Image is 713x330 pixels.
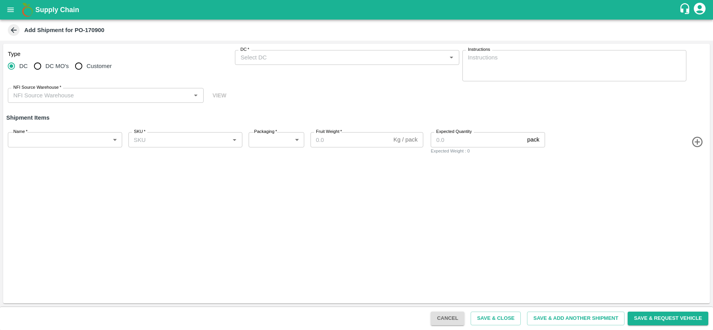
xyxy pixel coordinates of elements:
[431,312,464,325] button: Cancel
[87,62,112,70] span: Customer
[24,27,105,33] b: Add Shipment for PO-170900
[45,62,69,70] span: DC MO's
[13,84,61,91] label: NFI Source Warehouse
[431,147,545,154] div: Expected Weight : 0
[436,129,472,135] label: Expected Quantity
[679,3,693,17] div: customer-support
[446,52,457,63] button: Open
[8,58,232,74] div: recipient_type
[20,2,35,18] img: logo
[431,132,524,147] input: 0.0
[131,135,227,145] input: SKU
[316,129,342,135] label: Fruit Weight
[13,129,27,135] label: Name
[471,312,521,325] button: Save & Close
[527,135,539,144] p: pack
[310,132,390,147] input: 0.0
[237,52,444,63] input: Select DC
[240,47,249,53] label: DC
[628,312,708,325] button: Save & Request Vehicle
[19,62,27,70] span: DC
[254,129,277,135] label: Packaging
[191,90,201,100] button: Open
[134,129,145,135] label: SKU
[8,50,20,58] legend: Type
[35,6,79,14] b: Supply Chain
[229,135,240,145] button: Open
[527,312,625,325] button: Save & Add Another Shipment
[468,47,490,53] label: Instructions
[6,115,50,121] strong: Shipment Items
[35,4,679,15] a: Supply Chain
[2,1,20,19] button: open drawer
[693,2,707,18] div: account of current user
[10,90,188,100] input: NFI Source Warehouse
